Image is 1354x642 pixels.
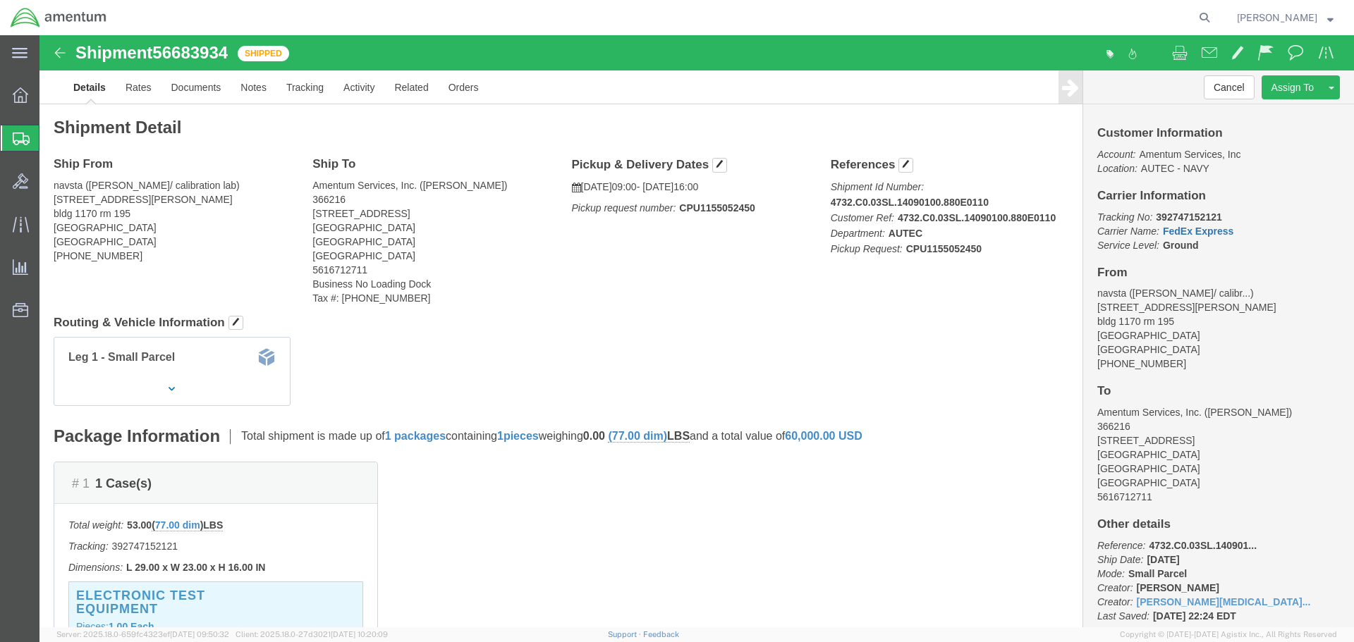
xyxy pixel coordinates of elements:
[331,630,388,638] span: [DATE] 10:20:09
[236,630,388,638] span: Client: 2025.18.0-27d3021
[608,630,643,638] a: Support
[1236,9,1334,26] button: [PERSON_NAME]
[1237,10,1317,25] span: Ahmed Warraiat
[170,630,229,638] span: [DATE] 09:50:32
[643,630,679,638] a: Feedback
[10,7,107,28] img: logo
[1120,629,1337,641] span: Copyright © [DATE]-[DATE] Agistix Inc., All Rights Reserved
[39,35,1354,627] iframe: FS Legacy Container
[56,630,229,638] span: Server: 2025.18.0-659fc4323ef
